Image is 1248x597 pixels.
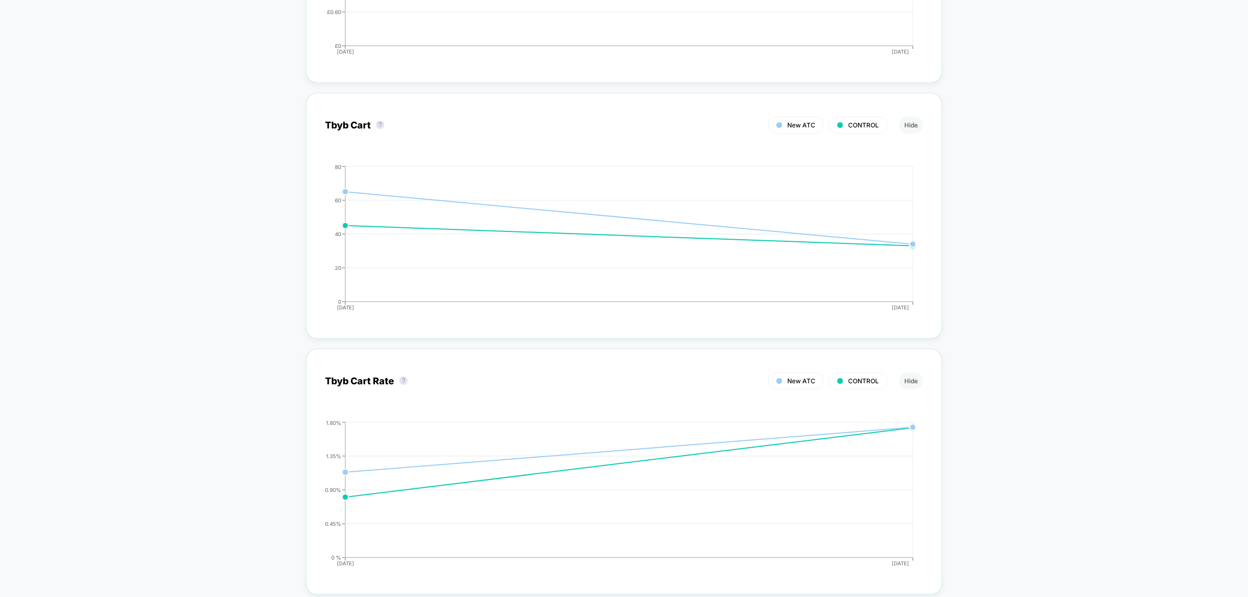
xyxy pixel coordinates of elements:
[337,48,354,55] tspan: [DATE]
[787,121,815,129] span: New ATC
[892,48,909,55] tspan: [DATE]
[376,121,384,129] button: ?
[899,372,923,390] button: Hide
[335,164,341,170] tspan: 80
[335,43,341,49] tspan: £0
[315,420,913,576] div: CUSTOM_1_RATE
[337,304,354,310] tspan: [DATE]
[315,164,913,320] div: CUSTOM_1
[326,420,341,426] tspan: 1.80%
[325,521,341,527] tspan: 0.45%
[787,377,815,385] span: New ATC
[848,121,879,129] span: CONTROL
[899,116,923,134] button: Hide
[892,560,909,566] tspan: [DATE]
[335,197,341,203] tspan: 60
[325,487,341,493] tspan: 0.90%
[331,554,341,561] tspan: 0 %
[337,560,354,566] tspan: [DATE]
[335,265,341,271] tspan: 20
[338,298,341,305] tspan: 0
[399,377,408,385] button: ?
[848,377,879,385] span: CONTROL
[335,231,341,237] tspan: 40
[326,453,341,459] tspan: 1.35%
[327,9,341,15] tspan: £0.60
[892,304,909,310] tspan: [DATE]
